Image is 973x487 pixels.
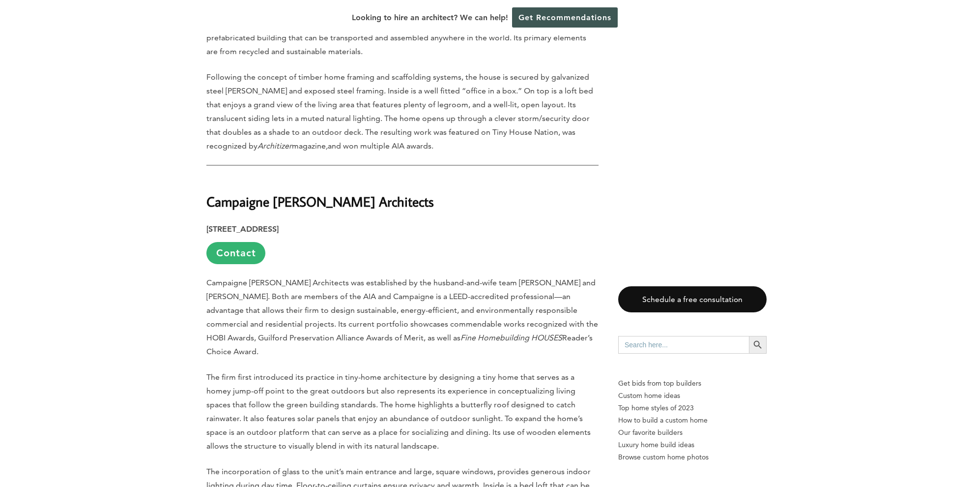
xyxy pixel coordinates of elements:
input: Search here... [618,336,749,354]
p: Following the concept of timber home framing and scaffolding systems, the house is secured by gal... [206,70,599,153]
strong: [STREET_ADDRESS] [206,224,279,234]
a: Browse custom home photos [618,451,767,463]
a: How to build a custom home [618,414,767,426]
em: , [326,141,328,151]
a: Our favorite builders [618,426,767,439]
a: Top home styles of 2023 [618,402,767,414]
p: Campaigne [PERSON_NAME] Architects was established by the husband-and-wife team [PERSON_NAME] and... [206,276,599,359]
em: Fine Homebuilding HOUSES [460,333,562,342]
a: Schedule a free consultation [618,286,767,312]
p: The firm first introduced its practice in tiny-home architecture by designing a tiny home that se... [206,370,599,453]
p: Get bids from top builders [618,377,767,390]
a: Get Recommendations [512,7,618,28]
a: Luxury home build ideas [618,439,767,451]
a: Contact [206,242,265,264]
svg: Search [752,339,763,350]
a: Custom home ideas [618,390,767,402]
strong: Campaigne [PERSON_NAME] Architects [206,193,434,210]
em: Architizer [258,141,292,151]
